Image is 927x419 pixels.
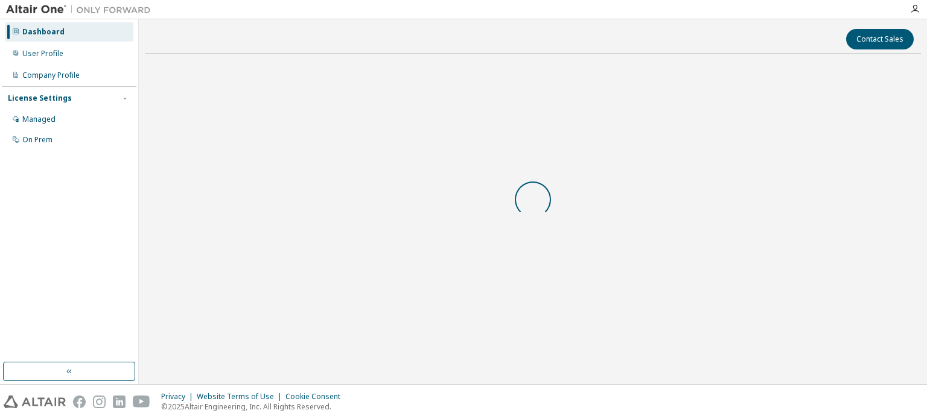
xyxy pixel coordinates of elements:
[22,49,63,58] div: User Profile
[8,93,72,103] div: License Settings
[161,392,197,402] div: Privacy
[846,29,914,49] button: Contact Sales
[93,395,106,408] img: instagram.svg
[22,115,56,124] div: Managed
[133,395,150,408] img: youtube.svg
[285,392,348,402] div: Cookie Consent
[22,27,65,37] div: Dashboard
[4,395,66,408] img: altair_logo.svg
[6,4,157,16] img: Altair One
[161,402,348,412] p: © 2025 Altair Engineering, Inc. All Rights Reserved.
[22,71,80,80] div: Company Profile
[197,392,285,402] div: Website Terms of Use
[73,395,86,408] img: facebook.svg
[22,135,53,145] div: On Prem
[113,395,126,408] img: linkedin.svg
